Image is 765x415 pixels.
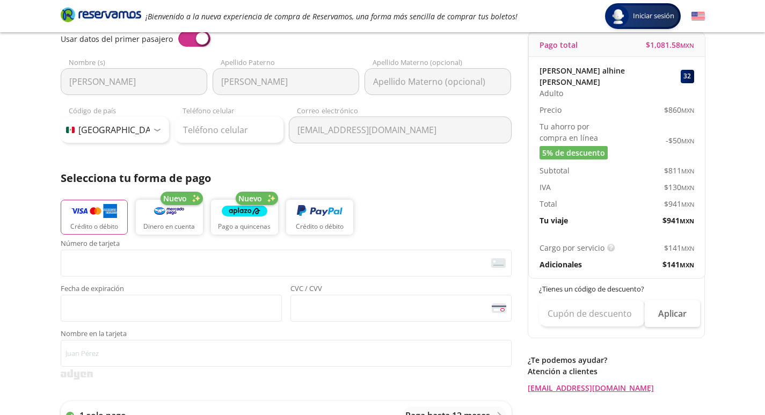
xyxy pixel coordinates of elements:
[646,39,694,50] span: $ 1,081.58
[528,382,705,394] a: [EMAIL_ADDRESS][DOMAIN_NAME]
[681,200,694,208] small: MXN
[680,217,694,225] small: MXN
[61,285,282,295] span: Fecha de expiración
[218,222,271,231] p: Pago a quincenas
[664,165,694,176] span: $ 811
[681,106,694,114] small: MXN
[61,6,141,23] i: Brand Logo
[662,259,694,270] span: $ 141
[681,167,694,175] small: MXN
[540,39,578,50] p: Pago total
[629,11,679,21] span: Iniciar sesión
[680,41,694,49] small: MXN
[66,127,75,133] img: MX
[65,298,277,318] iframe: Iframe de la fecha de caducidad de la tarjeta asegurada
[540,165,570,176] p: Subtotal
[540,121,617,143] p: Tu ahorro por compra en línea
[136,200,203,235] button: Dinero en cuenta
[645,300,700,327] button: Aplicar
[65,253,507,273] iframe: Iframe del número de tarjeta asegurada
[145,11,518,21] em: ¡Bienvenido a la nueva experiencia de compra de Reservamos, una forma más sencilla de comprar tus...
[290,285,512,295] span: CVC / CVV
[666,135,694,146] span: -$ 50
[238,193,262,204] span: Nuevo
[662,215,694,226] span: $ 941
[540,259,582,270] p: Adicionales
[61,6,141,26] a: Brand Logo
[211,200,278,235] button: Pago a quincenas
[540,88,563,99] span: Adulto
[664,198,694,209] span: $ 941
[681,244,694,252] small: MXN
[491,258,506,268] img: card
[163,193,187,204] span: Nuevo
[61,330,512,340] span: Nombre en la tarjeta
[691,10,705,23] button: English
[540,242,604,253] p: Cargo por servicio
[174,117,283,143] input: Teléfono celular
[61,369,93,380] img: svg+xml;base64,PD94bWwgdmVyc2lvbj0iMS4wIiBlbmNvZGluZz0iVVRGLTgiPz4KPHN2ZyB3aWR0aD0iMzk2cHgiIGhlaW...
[664,104,694,115] span: $ 860
[540,198,557,209] p: Total
[539,284,695,295] p: ¿Tienes un código de descuento?
[540,181,551,193] p: IVA
[540,215,568,226] p: Tu viaje
[681,184,694,192] small: MXN
[528,366,705,377] p: Atención a clientes
[286,200,353,235] button: Crédito o débito
[61,340,512,367] input: Nombre en la tarjeta
[61,240,512,250] span: Número de tarjeta
[61,34,173,44] span: Usar datos del primer pasajero
[365,68,511,95] input: Apellido Materno (opcional)
[539,300,645,327] input: Cupón de descuento
[61,170,512,186] p: Selecciona tu forma de pago
[295,298,507,318] iframe: Iframe del código de seguridad de la tarjeta asegurada
[296,222,344,231] p: Crédito o débito
[681,137,694,145] small: MXN
[542,147,605,158] span: 5% de descuento
[681,70,694,83] div: 32
[143,222,195,231] p: Dinero en cuenta
[61,200,128,235] button: Crédito o débito
[664,181,694,193] span: $ 130
[664,242,694,253] span: $ 141
[528,354,705,366] p: ¿Te podemos ayudar?
[680,261,694,269] small: MXN
[540,65,678,88] p: [PERSON_NAME] alhine [PERSON_NAME]
[61,68,207,95] input: Nombre (s)
[289,117,512,143] input: Correo electrónico
[70,222,118,231] p: Crédito o débito
[213,68,359,95] input: Apellido Paterno
[540,104,562,115] p: Precio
